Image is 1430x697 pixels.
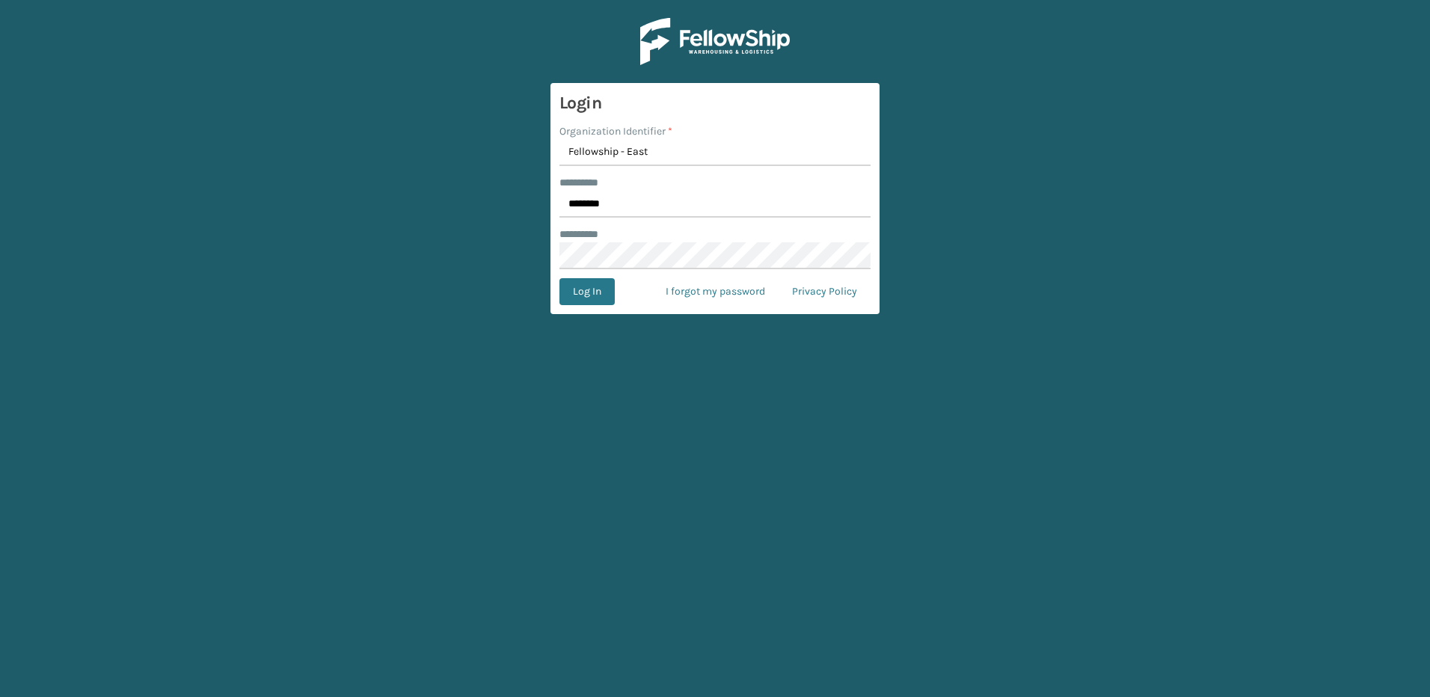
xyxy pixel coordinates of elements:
a: I forgot my password [652,278,779,305]
label: Organization Identifier [559,123,672,139]
button: Log In [559,278,615,305]
a: Privacy Policy [779,278,871,305]
h3: Login [559,92,871,114]
img: Logo [640,18,790,65]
